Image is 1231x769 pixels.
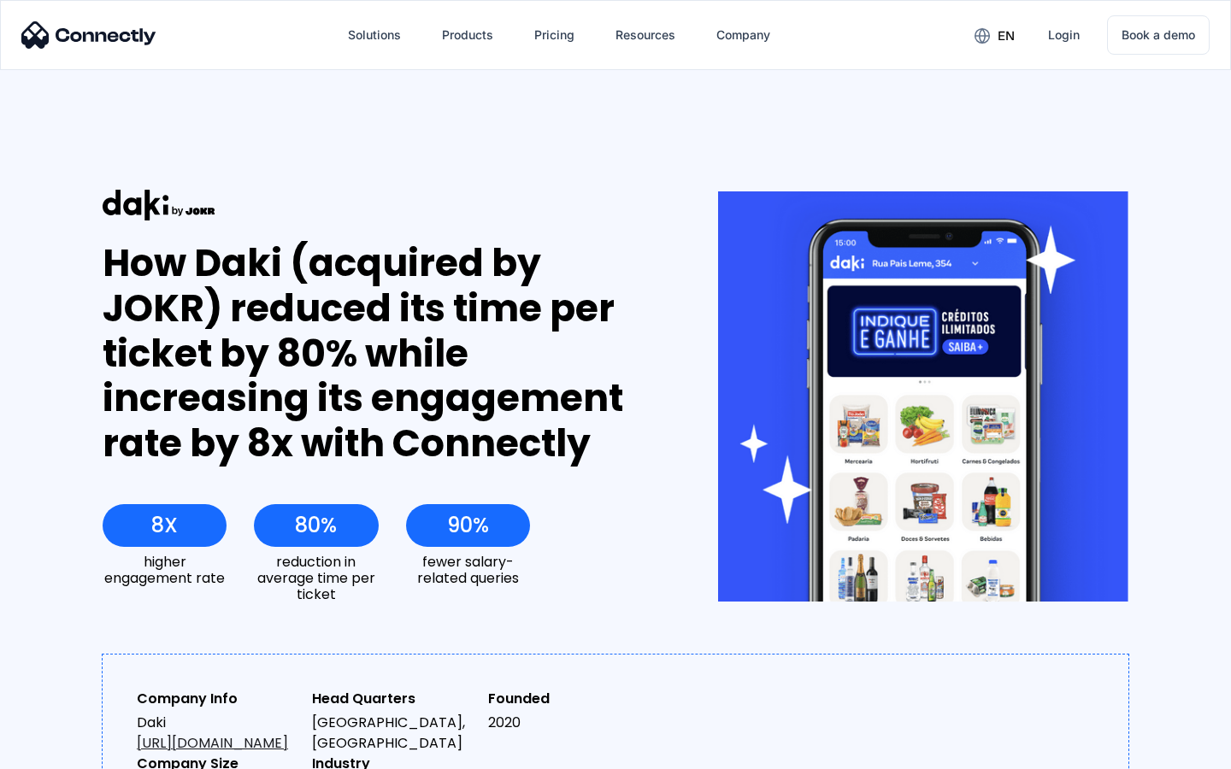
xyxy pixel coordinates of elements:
a: Pricing [521,15,588,56]
a: Login [1034,15,1093,56]
div: Company [716,23,770,47]
div: fewer salary-related queries [406,554,530,586]
div: Login [1048,23,1080,47]
div: 90% [447,514,489,537]
div: Resources [615,23,675,47]
div: Pricing [534,23,574,47]
img: Connectly Logo [21,21,156,49]
div: Founded [488,689,650,709]
a: [URL][DOMAIN_NAME] [137,733,288,753]
div: 2020 [488,713,650,733]
div: 8X [151,514,178,537]
div: reduction in average time per ticket [254,554,378,603]
div: [GEOGRAPHIC_DATA], [GEOGRAPHIC_DATA] [312,713,474,754]
div: 80% [295,514,337,537]
div: Products [442,23,493,47]
div: en [998,24,1015,48]
aside: Language selected: English [17,739,103,763]
div: Head Quarters [312,689,474,709]
div: Daki [137,713,298,754]
div: Solutions [348,23,401,47]
div: higher engagement rate [103,554,227,586]
div: How Daki (acquired by JOKR) reduced its time per ticket by 80% while increasing its engagement ra... [103,241,656,467]
div: Company Info [137,689,298,709]
ul: Language list [34,739,103,763]
a: Book a demo [1107,15,1210,55]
